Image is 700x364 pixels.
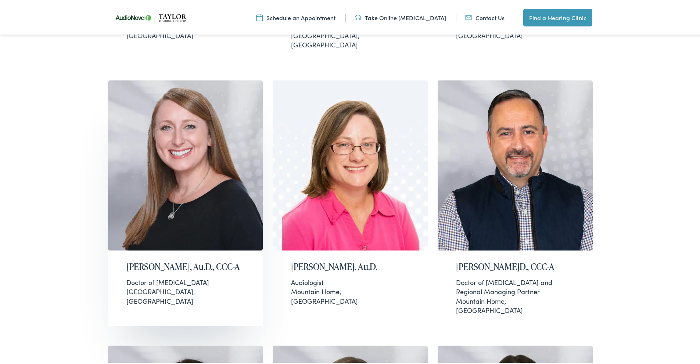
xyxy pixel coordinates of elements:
a: Contact Us [465,12,505,20]
a: Kathy Sonnamaker is an audiologist at Taylor Hearing Centers in Mountain Home, AR. [PERSON_NAME],... [273,79,428,324]
div: Audiologist [291,276,409,285]
img: Dr. Matthew Taylor is an audiologist at Taylor Hearing Centers serving Tennessee. [438,79,593,249]
a: Find a Hearing Clinic [523,7,592,25]
a: Take Online [MEDICAL_DATA] [355,12,446,20]
img: utility icon [256,12,263,20]
img: utility icon [465,12,472,20]
h2: [PERSON_NAME]D., CCC-A [456,260,574,271]
div: [GEOGRAPHIC_DATA], [GEOGRAPHIC_DATA] [126,276,245,304]
h2: [PERSON_NAME], Au.D. [291,260,409,271]
a: Schedule an Appointment [256,12,335,20]
div: Mountain Home, [GEOGRAPHIC_DATA] [456,276,574,313]
h2: [PERSON_NAME], Au.D., CCC-A [126,260,245,271]
img: Kathy Sonnamaker is an audiologist at Taylor Hearing Centers in Mountain Home, AR. [273,79,428,249]
img: utility icon [355,12,361,20]
div: Mountain Home, [GEOGRAPHIC_DATA] [291,276,409,304]
a: Dr. Kaitlyn Tidwell is an audiologist at Taylor Hearing Centers in Memphis, TN. [PERSON_NAME], Au... [108,79,263,324]
img: Dr. Kaitlyn Tidwell is an audiologist at Taylor Hearing Centers in Memphis, TN. [108,79,263,249]
div: Doctor of [MEDICAL_DATA] and Regional Managing Partner [456,276,574,295]
a: Dr. Matthew Taylor is an audiologist at Taylor Hearing Centers serving Tennessee. [PERSON_NAME]D.... [438,79,593,324]
div: Doctor of [MEDICAL_DATA] [126,276,245,285]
